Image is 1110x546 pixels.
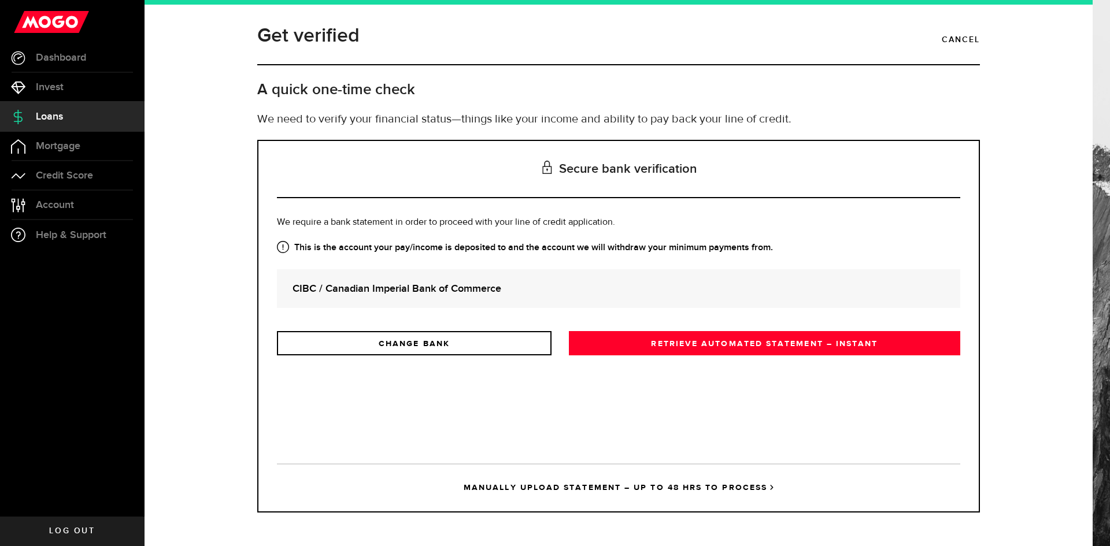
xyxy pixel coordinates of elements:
span: Account [36,200,74,210]
a: RETRIEVE AUTOMATED STATEMENT – INSTANT [569,331,960,355]
span: Log out [49,527,95,535]
span: Dashboard [36,53,86,63]
span: Credit Score [36,170,93,181]
h1: Get verified [257,21,360,51]
a: Cancel [942,30,980,50]
h2: A quick one-time check [257,80,980,99]
span: Loans [36,112,63,122]
span: We require a bank statement in order to proceed with your line of credit application. [277,218,615,227]
h3: Secure bank verification [277,141,960,198]
span: Help & Support [36,230,106,240]
p: We need to verify your financial status—things like your income and ability to pay back your line... [257,111,980,128]
a: CHANGE BANK [277,331,552,355]
iframe: LiveChat chat widget [1061,497,1110,546]
strong: CIBC / Canadian Imperial Bank of Commerce [293,281,945,296]
strong: This is the account your pay/income is deposited to and the account we will withdraw your minimum... [277,241,960,255]
span: Mortgage [36,141,80,151]
span: Invest [36,82,64,92]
